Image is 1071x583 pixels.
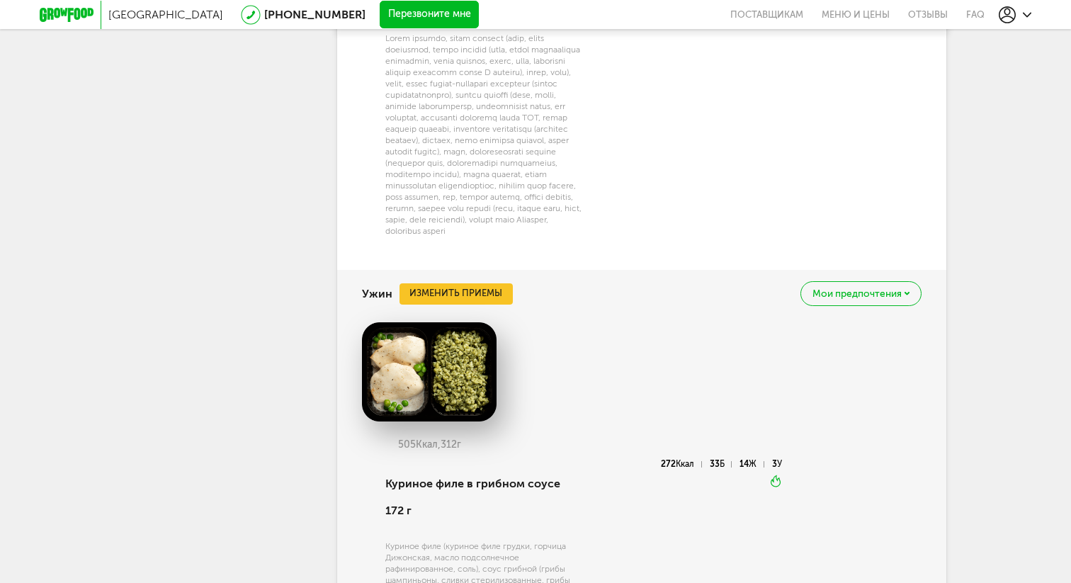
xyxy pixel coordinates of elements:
span: [GEOGRAPHIC_DATA] [108,8,223,21]
div: 3 [772,461,782,468]
div: Куриное филе в грибном соусе 172 г [385,460,582,536]
h4: Ужин [362,281,392,307]
span: Мои предпочтения [812,289,902,299]
div: 14 [739,461,764,468]
img: big_HiiCm5w86QSjzLpf.png [362,322,497,421]
div: 33 [710,461,732,468]
span: Ккал, [416,438,441,451]
span: г [457,438,461,451]
span: Б [720,459,725,469]
div: Lorem ipsumdo, sitam consect (adip, elits doeiusmod, tempo incidid (utla, etdol magnaaliqua enima... [385,33,582,237]
span: У [777,459,782,469]
button: Изменить приемы [399,283,513,305]
a: [PHONE_NUMBER] [264,8,365,21]
span: Ккал [676,459,694,469]
div: 272 [661,461,701,468]
div: 505 312 [362,439,497,451]
span: Ж [749,459,756,469]
button: Перезвоните мне [380,1,479,29]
